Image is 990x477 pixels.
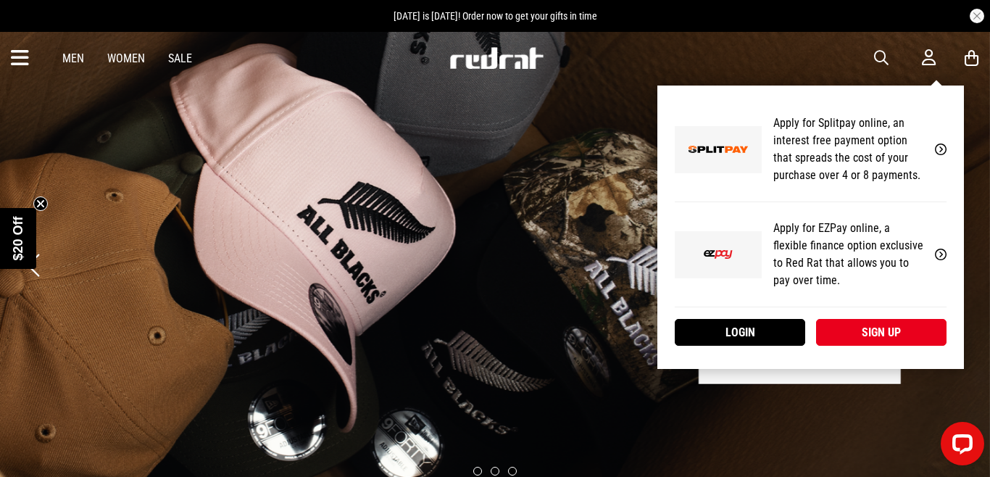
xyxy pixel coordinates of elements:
[675,97,947,202] a: Apply for Splitpay online, an interest free payment option that spreads the cost of your purchase...
[675,202,947,307] a: Apply for EZPay online, a flexible finance option exclusive to Red Rat that allows you to pay ove...
[675,319,805,346] a: Login
[33,196,48,211] button: Close teaser
[107,51,145,65] a: Women
[773,220,923,289] p: Apply for EZPay online, a flexible finance option exclusive to Red Rat that allows you to pay ove...
[816,319,947,346] a: Sign up
[62,51,84,65] a: Men
[773,115,923,184] p: Apply for Splitpay online, an interest free payment option that spreads the cost of your purchase...
[11,216,25,260] span: $20 Off
[168,51,192,65] a: Sale
[394,10,597,22] span: [DATE] is [DATE]! Order now to get your gifts in time
[449,47,544,69] img: Redrat logo
[929,416,990,477] iframe: LiveChat chat widget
